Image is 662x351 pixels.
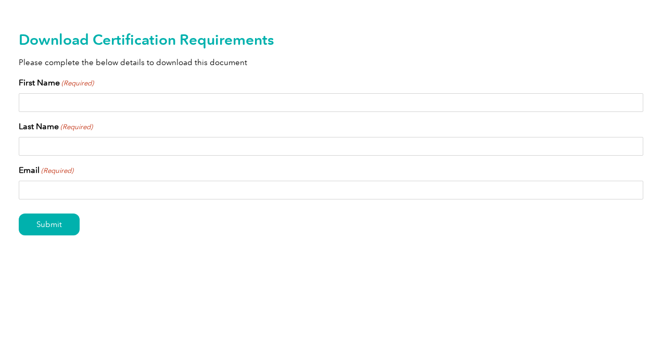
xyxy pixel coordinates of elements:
[60,122,93,132] span: (Required)
[19,31,643,48] h2: Download Certification Requirements
[19,164,73,177] label: Email
[19,120,93,133] label: Last Name
[41,166,74,176] span: (Required)
[19,57,643,68] p: Please complete the below details to download this document
[61,78,94,89] span: (Required)
[19,77,94,89] label: First Name
[19,214,80,235] input: Submit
